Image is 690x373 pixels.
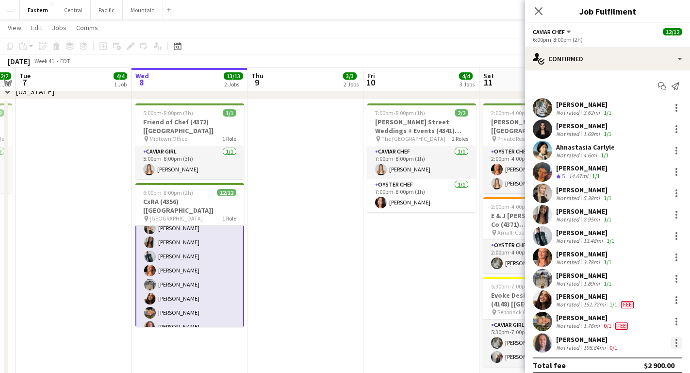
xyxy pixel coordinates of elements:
[76,23,98,32] span: Comms
[217,189,236,196] span: 12/12
[491,203,541,210] span: 2:00pm-4:00pm (2h)
[367,103,476,212] app-job-card: 7:00pm-8:00pm (1h)2/2[PERSON_NAME] Street Weddings + Events (4341) [[GEOGRAPHIC_DATA]] The [GEOGR...
[556,228,616,237] div: [PERSON_NAME]
[16,86,55,96] div: [US_STATE]
[604,322,611,329] app-skills-label: 0/1
[581,344,608,351] div: 198.84mi
[60,57,70,65] div: EDT
[619,301,636,308] div: Crew has different fees then in role
[609,301,617,308] app-skills-label: 1/1
[224,72,243,80] span: 13/13
[135,71,149,80] span: Wed
[556,313,630,322] div: [PERSON_NAME]
[556,335,619,344] div: [PERSON_NAME]
[581,237,605,244] div: 13.48mi
[482,77,494,88] span: 11
[18,77,31,88] span: 7
[27,21,46,34] a: Edit
[114,81,127,88] div: 1 Job
[562,172,565,180] span: 5
[251,71,263,80] span: Thu
[556,237,581,244] div: Not rated
[556,322,581,330] div: Not rated
[604,280,611,287] app-skills-label: 1/1
[533,36,682,43] div: 6:00pm-8:00pm (2h)
[459,72,473,80] span: 4/4
[8,56,30,66] div: [DATE]
[135,148,244,338] app-card-role: [PERSON_NAME]Ahnastasia Carlyle[PERSON_NAME][PERSON_NAME][PERSON_NAME][PERSON_NAME][PERSON_NAME][...
[135,183,244,327] app-job-card: 6:00pm-8:00pm (2h)12/12CxRA (4356) [[GEOGRAPHIC_DATA]] [GEOGRAPHIC_DATA]1 Role[PERSON_NAME]Ahnast...
[556,250,613,258] div: [PERSON_NAME]
[149,215,203,222] span: [GEOGRAPHIC_DATA]
[556,258,581,266] div: Not rated
[135,118,244,135] h3: Friend of Chef (4372) [[GEOGRAPHIC_DATA]]
[556,301,581,308] div: Not rated
[609,344,617,351] app-skills-label: 0/1
[621,301,634,308] span: Fee
[8,23,21,32] span: View
[143,189,193,196] span: 6:00pm-8:00pm (2h)
[143,109,193,117] span: 5:00pm-8:00pm (3h)
[366,77,375,88] span: 10
[32,57,56,65] span: Week 41
[556,152,581,159] div: Not rated
[567,172,590,181] div: 14.07mi
[491,109,541,117] span: 2:00pm-4:00pm (2h)
[497,135,570,142] span: Private Residence ([GEOGRAPHIC_DATA], [GEOGRAPHIC_DATA])
[4,21,25,34] a: View
[224,81,243,88] div: 2 Jobs
[581,109,602,116] div: 3.62mi
[601,152,608,159] app-skills-label: 1/1
[581,322,602,330] div: 1.76mi
[343,72,357,80] span: 3/3
[604,258,611,266] app-skills-label: 1/1
[533,28,565,35] span: Caviar Chef
[48,21,70,34] a: Jobs
[604,194,611,202] app-skills-label: 1/1
[483,146,592,193] app-card-role: Oyster Chef2/22:00pm-4:00pm (2h)[PERSON_NAME][PERSON_NAME]
[114,72,127,80] span: 4/4
[483,197,592,273] div: 2:00pm-4:00pm (2h)1/1E & J [PERSON_NAME] Wine Co (4371) [[GEOGRAPHIC_DATA]] Amalfi Coastal Kitche...
[525,5,690,17] h3: Job Fulfilment
[483,71,494,80] span: Sat
[533,360,566,370] div: Total fee
[604,216,611,223] app-skills-label: 1/1
[222,135,236,142] span: 1 Role
[367,146,476,179] app-card-role: Caviar Chef1/17:00pm-8:00pm (1h)[PERSON_NAME]
[556,344,581,351] div: Not rated
[135,103,244,179] app-job-card: 5:00pm-8:00pm (3h)1/1Friend of Chef (4372) [[GEOGRAPHIC_DATA]] Midtown Office1 RoleCaviar Girl1/1...
[663,28,682,35] span: 12/12
[483,118,592,135] h3: [PERSON_NAME] (3813) [[GEOGRAPHIC_DATA]]
[20,0,56,19] button: Eastern
[581,258,602,266] div: 3.78mi
[556,216,581,223] div: Not rated
[483,320,592,367] app-card-role: Caviar Girl2/25:30pm-7:00pm (1h30m)[PERSON_NAME][PERSON_NAME]
[581,280,602,287] div: 1.89mi
[56,0,91,19] button: Central
[556,186,613,194] div: [PERSON_NAME]
[556,109,581,116] div: Not rated
[644,360,674,370] div: $2 900.00
[91,0,123,19] button: Pacific
[367,179,476,212] app-card-role: Oyster Chef1/17:00pm-8:00pm (1h)[PERSON_NAME]
[607,237,614,244] app-skills-label: 1/1
[533,28,573,35] button: Caviar Chef
[525,47,690,70] div: Confirmed
[72,21,102,34] a: Comms
[556,280,581,287] div: Not rated
[135,146,244,179] app-card-role: Caviar Girl1/15:00pm-8:00pm (3h)[PERSON_NAME]
[483,291,592,308] h3: Evoke Design & Creative (4148) [[GEOGRAPHIC_DATA]]
[556,100,613,109] div: [PERSON_NAME]
[581,301,608,308] div: 151.72mi
[604,109,611,116] app-skills-label: 1/1
[19,71,31,80] span: Tue
[31,23,42,32] span: Edit
[613,322,630,330] div: Crew has different fees then in role
[483,103,592,193] div: 2:00pm-4:00pm (2h)2/2[PERSON_NAME] (3813) [[GEOGRAPHIC_DATA]] Private Residence ([GEOGRAPHIC_DATA...
[556,292,636,301] div: [PERSON_NAME]
[581,194,602,202] div: 5.38mi
[483,277,592,367] app-job-card: 5:30pm-7:00pm (1h30m)2/2Evoke Design & Creative (4148) [[GEOGRAPHIC_DATA]] Sebonack Golf Club ([G...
